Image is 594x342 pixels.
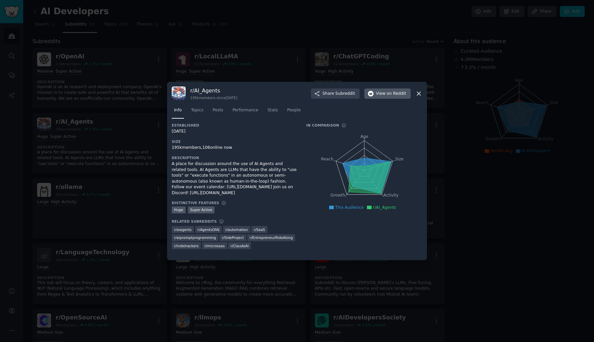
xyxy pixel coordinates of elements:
span: r/ automation [225,227,248,232]
span: r/ aiagents [174,227,192,232]
button: Viewon Reddit [364,88,411,99]
div: [DATE] [172,129,297,135]
span: Share [323,91,355,97]
div: Super Active [188,206,215,213]
h3: Distinctive Features [172,200,219,205]
span: Topics [191,107,203,113]
div: A place for discussion around the use of AI Agents and related tools. AI Agents are LLMs that hav... [172,161,297,196]
tspan: Growth [330,193,345,198]
a: Topics [189,105,206,119]
h3: Size [172,139,297,144]
tspan: Age [360,134,368,139]
h3: Related Subreddits [172,219,217,224]
tspan: Activity [384,193,399,198]
span: r/ ClaudeAI [230,244,249,248]
span: Info [174,107,182,113]
div: 195k members, 106 online now [172,145,297,151]
span: View [376,91,406,97]
span: on Reddit [387,91,406,97]
span: Stats [267,107,278,113]
a: Stats [265,105,280,119]
a: Performance [230,105,261,119]
span: r/ AgentsOfAI [198,227,220,232]
span: r/ microsaas [205,244,225,248]
a: People [285,105,303,119]
span: r/ SideProject [222,235,244,240]
a: Posts [210,105,225,119]
span: Subreddit [335,91,355,97]
h3: Description [172,155,297,160]
h3: r/ AI_Agents [190,87,237,94]
button: ShareSubreddit [311,88,360,99]
span: r/ indiehackers [174,244,199,248]
h3: Established [172,123,297,128]
div: 195k members since [DATE] [190,95,237,100]
span: r/ aipromptprogramming [174,235,216,240]
a: Info [172,105,184,119]
span: r/ SaaS [254,227,265,232]
span: r/AI_Agents [373,205,396,210]
span: r/ EntrepreneurRideAlong [250,235,293,240]
tspan: Size [395,157,403,161]
tspan: Reach [321,157,333,161]
span: This Audience [335,205,364,210]
div: Huge [172,206,186,213]
img: AI_Agents [172,86,186,100]
span: Performance [232,107,258,113]
span: People [287,107,301,113]
span: Posts [212,107,223,113]
h3: In Comparison [306,123,339,128]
